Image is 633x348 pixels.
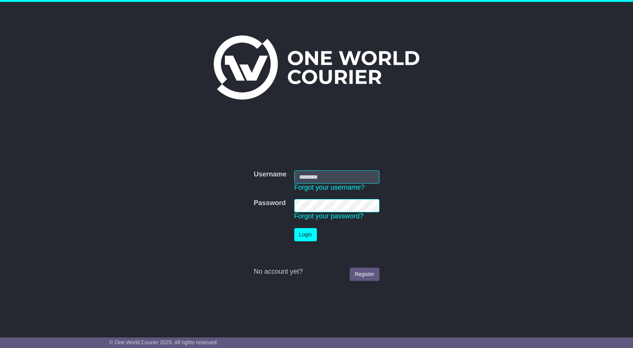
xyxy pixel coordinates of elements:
span: © One World Courier 2025. All rights reserved. [109,339,218,345]
label: Password [254,199,286,207]
a: Register [350,268,379,281]
a: Forgot your password? [294,212,364,220]
img: One World [214,35,419,100]
a: Forgot your username? [294,184,365,191]
div: No account yet? [254,268,379,276]
button: Login [294,228,317,241]
label: Username [254,170,286,179]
